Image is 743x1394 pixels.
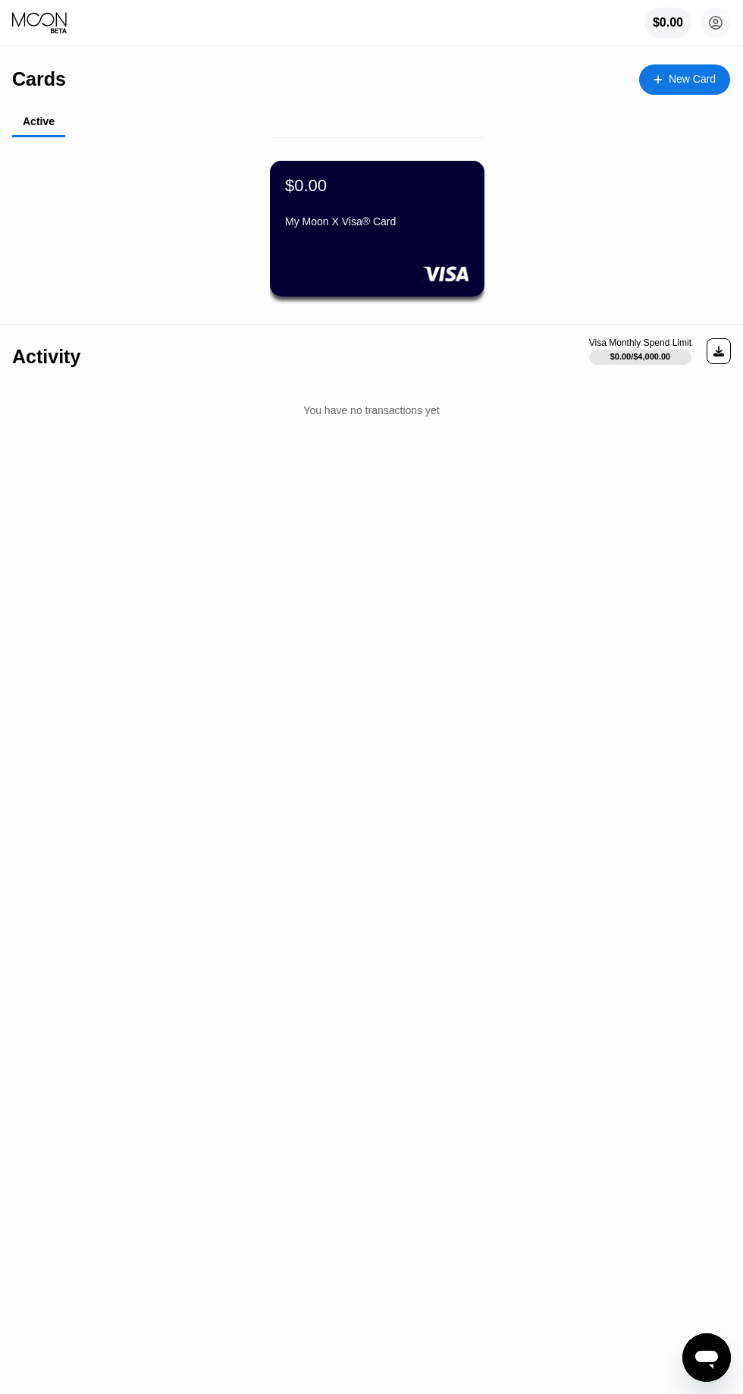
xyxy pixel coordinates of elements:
div: Activity [12,346,80,368]
div: Active [23,115,55,127]
iframe: Button to launch messaging window [682,1333,731,1382]
div: Visa Monthly Spend Limit [589,338,691,348]
div: $0.00 [653,16,683,30]
div: New Card [639,64,730,95]
div: My Moon X Visa® Card [285,215,469,228]
div: $0.00 [644,8,691,38]
div: $0.00My Moon X Visa® Card [270,161,484,297]
div: New Card [669,73,716,86]
div: $0.00 / $4,000.00 [610,352,671,361]
div: Cards [12,68,66,90]
div: Visa Monthly Spend Limit$0.00/$4,000.00 [589,338,691,365]
div: $0.00 [285,176,327,196]
div: You have no transactions yet [12,389,731,432]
